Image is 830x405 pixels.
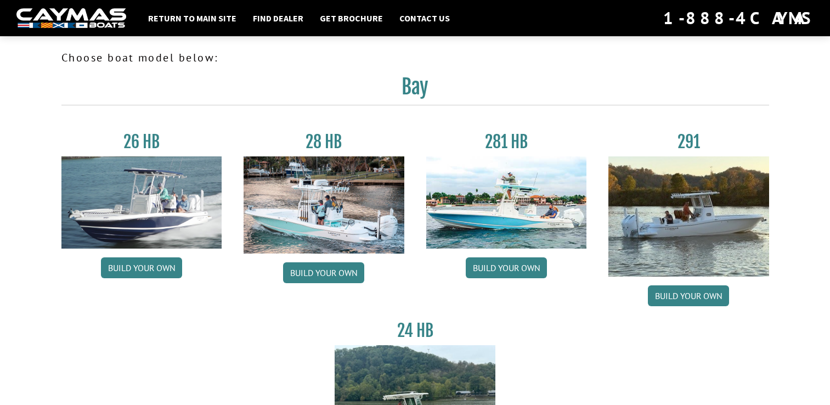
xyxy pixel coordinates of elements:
[16,8,126,29] img: white-logo-c9c8dbefe5ff5ceceb0f0178aa75bf4bb51f6bca0971e226c86eb53dfe498488.png
[61,49,769,66] p: Choose boat model below:
[244,156,404,254] img: 28_hb_thumbnail_for_caymas_connect.jpg
[244,132,404,152] h3: 28 HB
[426,132,587,152] h3: 281 HB
[426,156,587,249] img: 28-hb-twin.jpg
[335,320,495,341] h3: 24 HB
[466,257,547,278] a: Build your own
[61,156,222,249] img: 26_new_photo_resized.jpg
[143,11,242,25] a: Return to main site
[394,11,455,25] a: Contact Us
[314,11,388,25] a: Get Brochure
[61,75,769,105] h2: Bay
[648,285,729,306] a: Build your own
[663,6,814,30] div: 1-888-4CAYMAS
[101,257,182,278] a: Build your own
[247,11,309,25] a: Find Dealer
[61,132,222,152] h3: 26 HB
[608,156,769,277] img: 291_Thumbnail.jpg
[608,132,769,152] h3: 291
[283,262,364,283] a: Build your own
